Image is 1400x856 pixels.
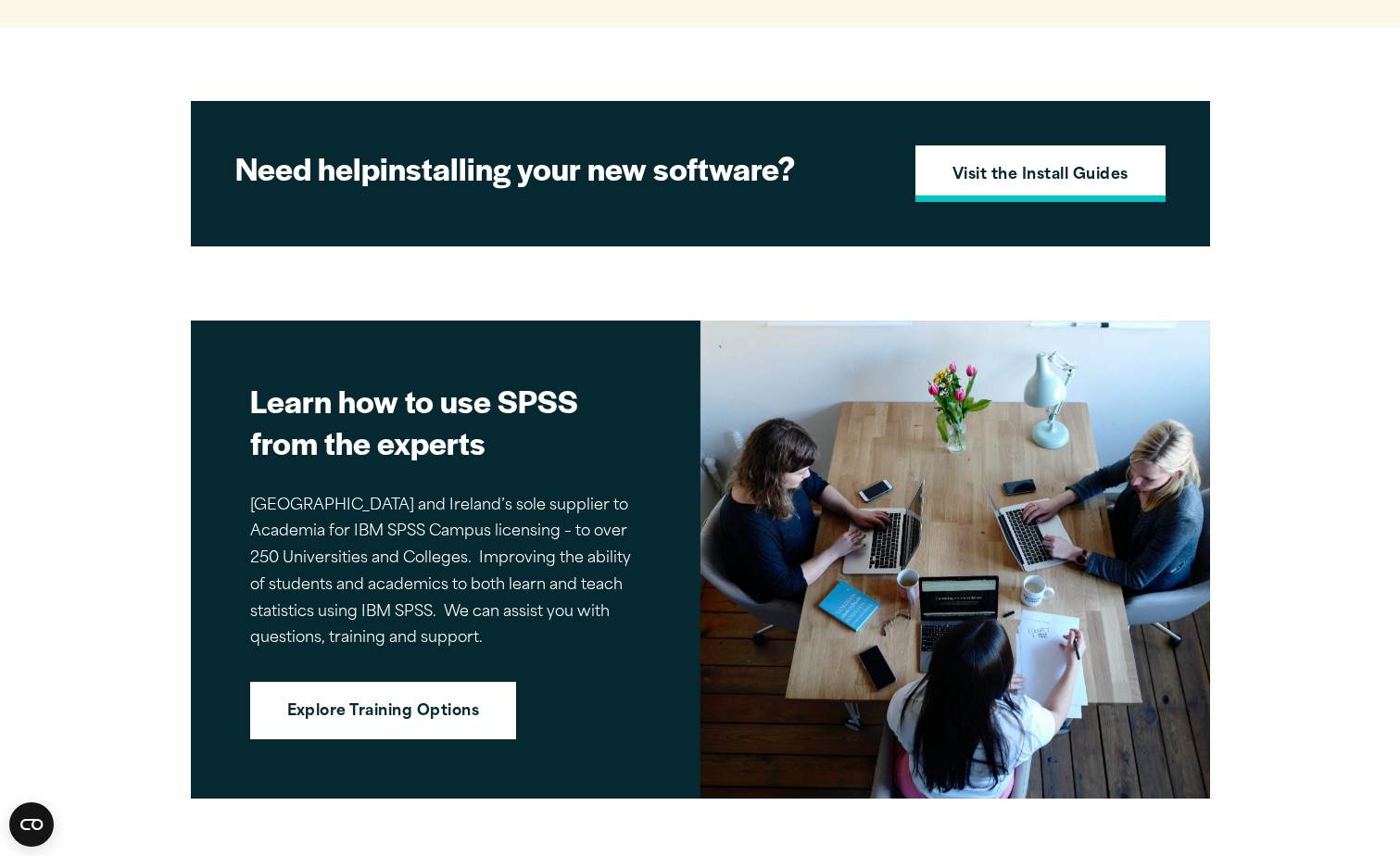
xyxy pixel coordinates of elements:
img: Image of three women working on laptops at a table for Version 1 SPSS Training [700,321,1210,799]
a: Explore Training Options [250,682,517,739]
strong: Visit the Install Guides [952,164,1129,188]
button: Open CMP widget [9,802,54,847]
a: Visit the Install Guides [915,145,1166,203]
h2: installing your new software? [235,147,884,189]
h2: Learn how to use SPSS from the experts [250,380,641,463]
strong: Need help [235,145,380,190]
p: [GEOGRAPHIC_DATA] and Ireland’s sole supplier to Academia for IBM SPSS Campus licensing – to over... [250,493,641,653]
